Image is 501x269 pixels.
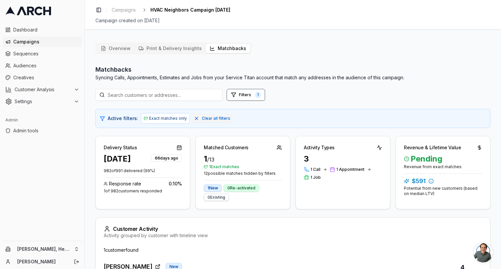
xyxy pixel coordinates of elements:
[13,27,79,33] span: Dashboard
[404,154,482,164] span: Pending
[104,144,137,151] div: Delivery Status
[150,7,230,13] span: HVAC Neighbors Campaign [DATE]
[17,258,67,265] a: [PERSON_NAME]
[202,116,230,121] span: Clear all filters
[104,226,482,232] div: Customer Activity
[204,164,282,169] span: 1 Exact matches
[204,171,282,176] span: 12 possible matches hidden by filters
[304,154,382,164] div: 3
[104,154,131,164] div: [DATE]
[3,115,82,125] div: Admin
[404,176,482,186] div: $591
[169,180,182,187] span: 0.10 %
[473,242,493,262] a: Open chat
[95,17,490,24] div: Campaign created on [DATE]
[336,167,364,172] span: 1 Appointment
[204,184,222,192] div: 1 New
[135,44,206,53] button: Print & Delivery Insights
[104,247,482,253] div: 1 customer found
[95,89,223,101] input: Search customers or addresses...
[95,74,404,81] p: Syncing Calls, Appointments, Estimates and Jobs from your Service Titan account that match any ad...
[109,5,139,15] a: Campaigns
[104,188,182,194] div: 1 of 982 customers responded
[104,168,182,173] p: 982 of 991 delivered ( 99 %)
[13,74,79,81] span: Creatives
[207,156,214,163] span: / 13
[3,60,82,71] a: Audiences
[151,154,182,162] button: 66days ago
[13,62,79,69] span: Audiences
[404,144,461,151] div: Revenue & Lifetime Value
[224,184,259,192] div: 0 Re-activated
[3,84,82,95] button: Customer Analysis
[204,144,249,151] div: Matched Customers
[193,114,232,122] button: Clear all filters
[310,175,321,180] span: 1 Job
[204,194,229,201] div: 0 Existing
[13,50,79,57] span: Sequences
[3,25,82,35] a: Dashboard
[104,232,482,239] div: Activity grouped by customer with timeline view
[304,144,335,151] div: Activity Types
[255,92,261,98] span: 1
[15,86,71,93] span: Customer Analysis
[151,155,182,162] div: 66 days ago
[149,116,187,121] span: Exact matches only
[404,186,482,196] div: Potential from new customers (based on median LTV)
[404,164,482,169] div: Revenue from exact matches
[206,44,250,53] button: Matchbacks
[3,244,82,254] button: [PERSON_NAME], Heating, Cooling and Drains
[17,246,71,252] span: [PERSON_NAME], Heating, Cooling and Drains
[95,65,404,74] h2: Matchbacks
[204,154,282,164] div: 1
[13,127,79,134] span: Admin tools
[112,7,136,13] span: Campaigns
[109,5,230,15] nav: breadcrumb
[15,98,71,105] span: Settings
[97,44,135,53] button: Overview
[3,96,82,107] button: Settings
[72,257,81,266] button: Log out
[227,89,265,101] button: Open filters (1 active)
[13,38,79,45] span: Campaigns
[3,125,82,136] a: Admin tools
[3,48,82,59] a: Sequences
[3,36,82,47] a: Campaigns
[108,115,138,122] span: Active filters:
[310,167,320,172] span: 1 Call
[3,72,82,83] a: Creatives
[109,180,141,187] span: Response rate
